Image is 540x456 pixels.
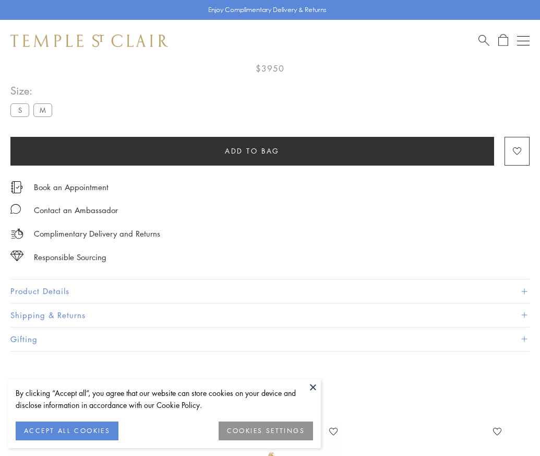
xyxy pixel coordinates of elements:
[208,5,327,15] p: Enjoy Complimentary Delivery & Returns
[256,62,284,75] span: $3950
[517,34,530,47] button: Open navigation
[10,34,168,47] img: Temple St. Clair
[10,328,530,351] button: Gifting
[10,227,23,240] img: icon_delivery.svg
[498,34,508,47] a: Open Shopping Bag
[10,251,23,261] img: icon_sourcing.svg
[16,387,313,411] div: By clicking “Accept all”, you agree that our website can store cookies on your device and disclos...
[34,181,109,193] a: Book an Appointment
[16,422,118,440] button: ACCEPT ALL COOKIES
[34,204,118,217] div: Contact an Ambassador
[34,227,160,240] p: Complimentary Delivery and Returns
[225,145,280,157] span: Add to bag
[219,422,313,440] button: COOKIES SETTINGS
[10,303,530,327] button: Shipping & Returns
[10,103,29,116] label: S
[478,34,489,47] a: Search
[10,279,530,303] button: Product Details
[10,82,56,99] span: Size:
[10,181,23,193] img: icon_appointment.svg
[34,251,106,264] div: Responsible Sourcing
[10,204,21,214] img: MessageIcon-01_2.svg
[33,103,52,116] label: M
[10,137,494,166] button: Add to bag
